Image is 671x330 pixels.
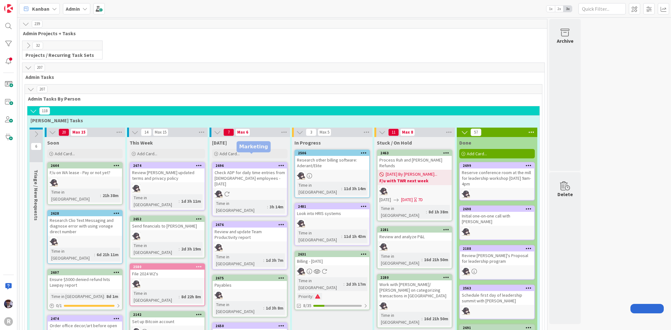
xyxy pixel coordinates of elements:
img: KN [50,179,58,187]
div: Ensure $5000 denied refund hits Lawpay report [48,275,122,289]
a: 2674Review [PERSON_NAME] updated terms and privacy policyKNTime in [GEOGRAPHIC_DATA]:1d 3h 11m [130,162,205,211]
span: Admin Tasks By Person [28,96,534,102]
div: 7D [418,196,423,203]
span: Admin Tasks [25,74,537,80]
div: KN [213,243,287,251]
div: 2607Ensure $5000 denied refund hits Lawpay report [48,270,122,289]
span: 118 [39,107,50,115]
div: Review and update Team Productivity report [213,228,287,241]
div: 2580File 2024 W2's [130,264,204,278]
div: 2142Set up Bitcoin account [130,312,204,326]
div: 2506 [298,151,369,155]
img: ML [4,300,13,308]
div: Work with [PERSON_NAME]/ [PERSON_NAME] on categorizing transactions in [GEOGRAPHIC_DATA] [377,280,452,300]
span: Triage / New Requests [33,170,39,221]
span: 207 [34,64,45,71]
span: 207 [37,85,48,93]
img: KN [132,184,140,192]
div: 2481Look into HRIS systems [295,204,369,217]
span: : [263,305,264,311]
div: 0/1 [48,302,122,310]
span: Today [212,140,227,146]
div: 2d 3h 17m [344,281,367,288]
b: F/u with TWR next week [379,178,450,184]
div: 2676 [215,223,287,227]
div: Review and analyze P&L [377,233,452,241]
div: 2675 [215,276,287,280]
div: KN [295,267,369,275]
span: : [341,185,342,192]
span: : [344,281,344,288]
input: Quick Filter... [579,3,626,14]
div: File 2024 W2's [130,270,204,278]
span: 1x [546,6,555,12]
img: KN [462,190,470,198]
div: 2698 [463,207,534,211]
div: Time in [GEOGRAPHIC_DATA] [215,200,267,214]
div: 11d 1h 43m [342,233,367,240]
div: 2474 [48,316,122,322]
div: 6d 21h 11m [95,251,120,258]
div: KN [460,267,534,275]
span: 7 [223,129,234,136]
div: 2188 [463,246,534,251]
div: 8d 22h 8m [180,293,203,300]
div: 2d 3h 19m [180,245,203,252]
div: 2580 [130,264,204,270]
div: Time in [GEOGRAPHIC_DATA] [379,253,422,267]
span: 239 [32,20,42,28]
div: 2628Research Clio Text Messaging and diagnose error with using vonage direct number [48,211,122,236]
div: 2463 [377,150,452,156]
div: 2699 [463,163,534,168]
div: 2644 [51,163,122,168]
span: : [267,203,268,210]
div: 2674 [130,163,204,168]
div: Set up Bitcoin account [130,317,204,326]
a: 2281Review and analyze P&LKNTime in [GEOGRAPHIC_DATA]:16d 21h 50m [377,226,452,269]
div: Time in [GEOGRAPHIC_DATA] [215,301,263,315]
span: : [422,315,422,322]
div: KN [377,243,452,251]
div: 2644 [48,163,122,168]
div: KN [213,291,287,299]
div: 8d 1m [105,293,120,300]
img: KN [132,232,140,240]
a: 2481Look into HRIS systemsKNTime in [GEOGRAPHIC_DATA]:11d 1h 43m [294,203,370,246]
div: Max 15 [72,131,86,134]
div: Time in [GEOGRAPHIC_DATA] [50,189,100,202]
a: 2676Review and update Team Productivity reportKNTime in [GEOGRAPHIC_DATA]:1d 3h 7m [212,221,288,270]
div: Time in [GEOGRAPHIC_DATA] [50,293,104,300]
div: KN [213,190,287,198]
span: 0 / 1 [56,302,62,309]
div: 2644F/u on WA lease - Pay or not yet? [48,163,122,177]
span: : [179,198,180,205]
span: 11 [388,129,399,136]
div: 2628 [48,211,122,216]
img: KN [297,219,305,228]
span: [DATE] By [PERSON_NAME]... [386,171,437,178]
div: Time in [GEOGRAPHIC_DATA] [132,290,179,304]
div: 2698Initial one-on-one call with [PERSON_NAME] [460,206,534,226]
img: KN [297,267,305,275]
div: 2188 [460,246,534,251]
img: KN [462,228,470,236]
img: KN [215,243,223,251]
div: 2188Review [PERSON_NAME]'s Proposal for leadership program [460,246,534,265]
div: Max 15 [155,131,166,134]
div: KN [377,302,452,310]
span: Add Card... [137,151,157,157]
span: 32 [32,42,43,49]
span: In Progress [294,140,321,146]
div: 2691 [463,326,534,330]
div: 2607 [48,270,122,275]
span: Kanban [32,5,49,13]
a: 2699Reserve conference room at the mill for leadership workshop [DATE] 9am-4pmKN [459,162,535,201]
div: 2699Reserve conference room at the mill for leadership workshop [DATE] 9am-4pm [460,163,534,188]
div: Time in [GEOGRAPHIC_DATA] [132,194,179,208]
div: Time in [GEOGRAPHIC_DATA] [297,277,344,291]
span: 20 [59,129,69,136]
img: KN [379,243,388,251]
div: 2281Review and analyze P&L [377,227,452,241]
div: 2652 [130,216,204,222]
div: 2628 [51,211,122,216]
